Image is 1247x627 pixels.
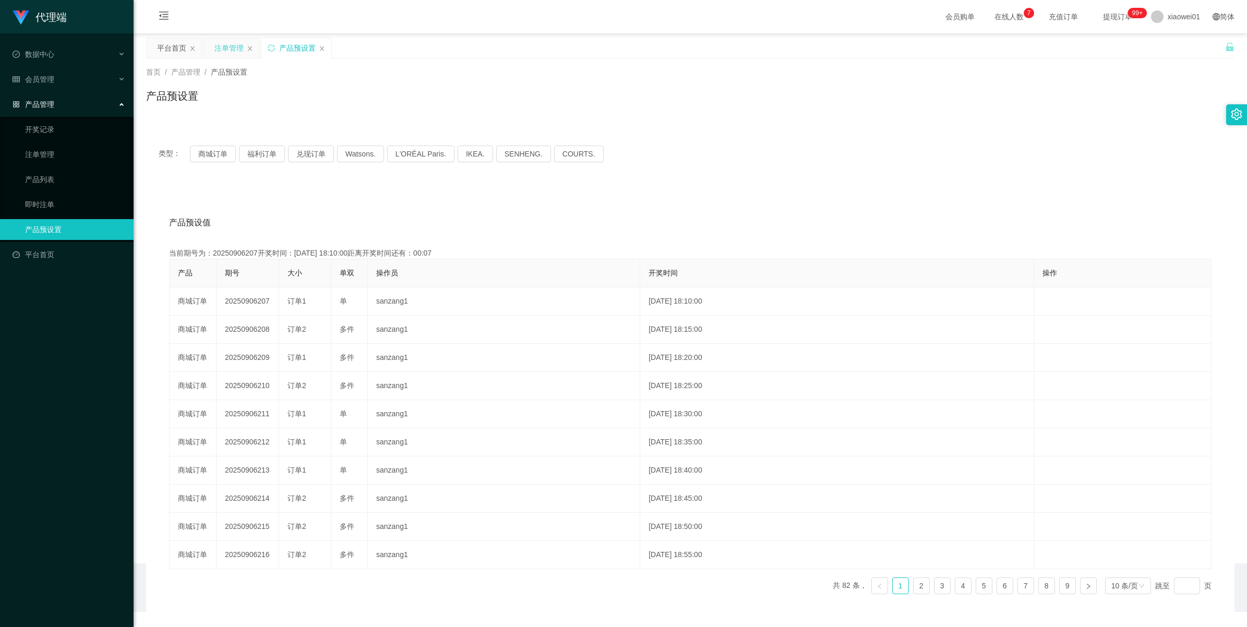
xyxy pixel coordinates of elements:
[13,75,54,83] span: 会员管理
[1039,578,1054,594] a: 8
[1044,13,1083,20] span: 充值订单
[178,269,193,277] span: 产品
[368,316,640,344] td: sanzang1
[892,577,909,594] li: 1
[934,578,950,594] a: 3
[893,578,908,594] a: 1
[287,466,306,474] span: 订单1
[340,438,347,446] span: 单
[217,316,279,344] td: 20250906208
[640,485,1034,513] td: [DATE] 18:45:00
[170,344,217,372] td: 商城订单
[368,428,640,456] td: sanzang1
[287,353,306,361] span: 订单1
[287,409,306,418] span: 订单1
[146,68,161,76] span: 首页
[976,578,992,594] a: 5
[340,409,347,418] span: 单
[340,381,354,390] span: 多件
[1059,577,1076,594] li: 9
[1111,578,1138,594] div: 10 条/页
[340,550,354,559] span: 多件
[217,287,279,316] td: 20250906207
[170,316,217,344] td: 商城订单
[1038,577,1055,594] li: 8
[640,400,1034,428] td: [DATE] 18:30:00
[214,38,244,58] div: 注单管理
[340,297,347,305] span: 单
[1231,108,1242,120] i: 图标: setting
[170,428,217,456] td: 商城订单
[279,38,316,58] div: 产品预设置
[387,146,454,162] button: L'ORÉAL Paris.
[287,269,302,277] span: 大小
[217,513,279,541] td: 20250906215
[913,577,930,594] li: 2
[288,146,334,162] button: 兑现订单
[1042,269,1057,277] span: 操作
[640,344,1034,372] td: [DATE] 18:20:00
[217,372,279,400] td: 20250906210
[496,146,551,162] button: SENHENG.
[217,428,279,456] td: 20250906212
[1213,13,1220,20] i: 图标: global
[934,577,951,594] li: 3
[225,269,239,277] span: 期号
[640,287,1034,316] td: [DATE] 18:10:00
[146,1,182,34] i: 图标: menu-fold
[914,578,929,594] a: 2
[25,144,125,165] a: 注单管理
[35,1,67,34] h1: 代理端
[640,428,1034,456] td: [DATE] 18:35:00
[287,297,306,305] span: 订单1
[340,325,354,333] span: 多件
[205,68,207,76] span: /
[368,287,640,316] td: sanzang1
[554,146,604,162] button: COURTS.
[1098,13,1137,20] span: 提现订单
[640,456,1034,485] td: [DATE] 18:40:00
[217,541,279,569] td: 20250906216
[368,344,640,372] td: sanzang1
[13,50,54,58] span: 数据中心
[368,485,640,513] td: sanzang1
[997,578,1013,594] a: 6
[340,494,354,502] span: 多件
[142,588,1239,599] div: 2021
[211,68,247,76] span: 产品预设置
[1225,42,1234,52] i: 图标: unlock
[1085,583,1092,589] i: 图标: right
[640,513,1034,541] td: [DATE] 18:50:00
[217,400,279,428] td: 20250906211
[170,485,217,513] td: 商城订单
[1018,578,1034,594] a: 7
[1027,8,1030,18] p: 7
[13,10,29,25] img: logo.9652507e.png
[368,541,640,569] td: sanzang1
[340,353,354,361] span: 多件
[1128,8,1147,18] sup: 1098
[157,38,186,58] div: 平台首页
[190,146,236,162] button: 商城订单
[170,287,217,316] td: 商城订单
[13,13,67,21] a: 代理端
[319,45,325,52] i: 图标: close
[871,577,888,594] li: 上一页
[640,372,1034,400] td: [DATE] 18:25:00
[217,344,279,372] td: 20250906209
[458,146,493,162] button: IKEA.
[1080,577,1097,594] li: 下一页
[287,438,306,446] span: 订单1
[368,372,640,400] td: sanzang1
[13,101,20,108] i: 图标: appstore-o
[239,146,285,162] button: 福利订单
[955,578,971,594] a: 4
[217,485,279,513] td: 20250906214
[217,456,279,485] td: 20250906213
[287,381,306,390] span: 订单2
[13,244,125,265] a: 图标: dashboard平台首页
[1155,577,1212,594] div: 跳至 页
[170,372,217,400] td: 商城订单
[989,13,1029,20] span: 在线人数
[368,400,640,428] td: sanzang1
